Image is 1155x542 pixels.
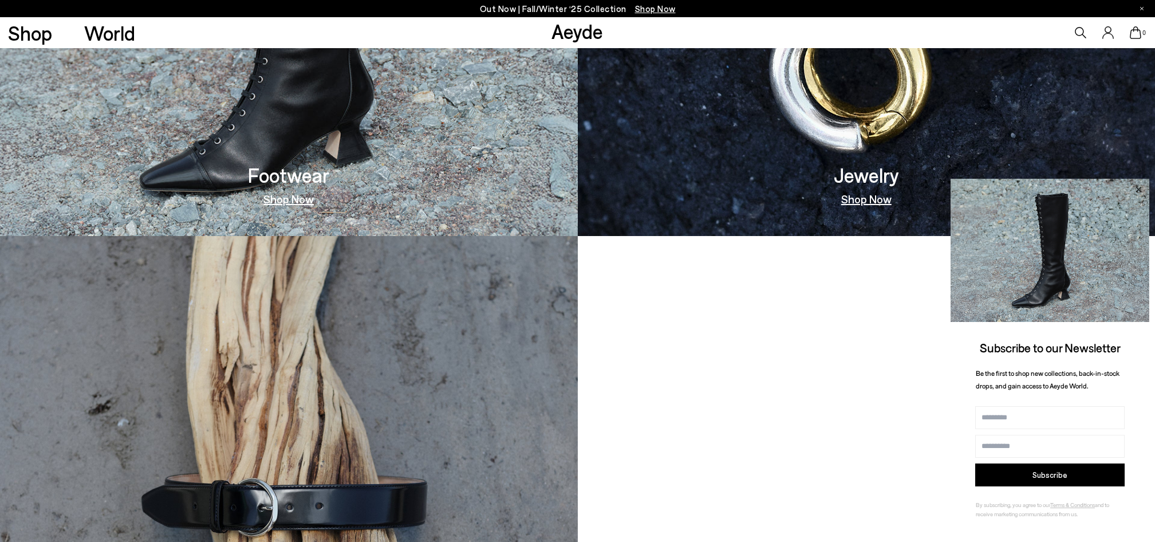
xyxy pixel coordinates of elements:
[951,179,1149,322] img: 2a6287a1333c9a56320fd6e7b3c4a9a9.jpg
[84,23,135,43] a: World
[980,340,1121,355] span: Subscribe to our Newsletter
[551,19,603,43] a: Aeyde
[976,501,1050,508] span: By subscribing, you agree to our
[834,165,899,185] h3: Jewelry
[1050,501,1095,508] a: Terms & Conditions
[248,165,329,185] h3: Footwear
[480,2,676,16] p: Out Now | Fall/Winter ‘25 Collection
[1141,30,1147,36] span: 0
[8,23,52,43] a: Shop
[976,369,1119,390] span: Be the first to shop new collections, back-in-stock drops, and gain access to Aeyde World.
[1130,26,1141,39] a: 0
[635,3,676,14] span: Navigate to /collections/new-in
[263,193,314,205] a: Shop Now
[975,464,1125,486] button: Subscribe
[841,193,892,205] a: Shop Now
